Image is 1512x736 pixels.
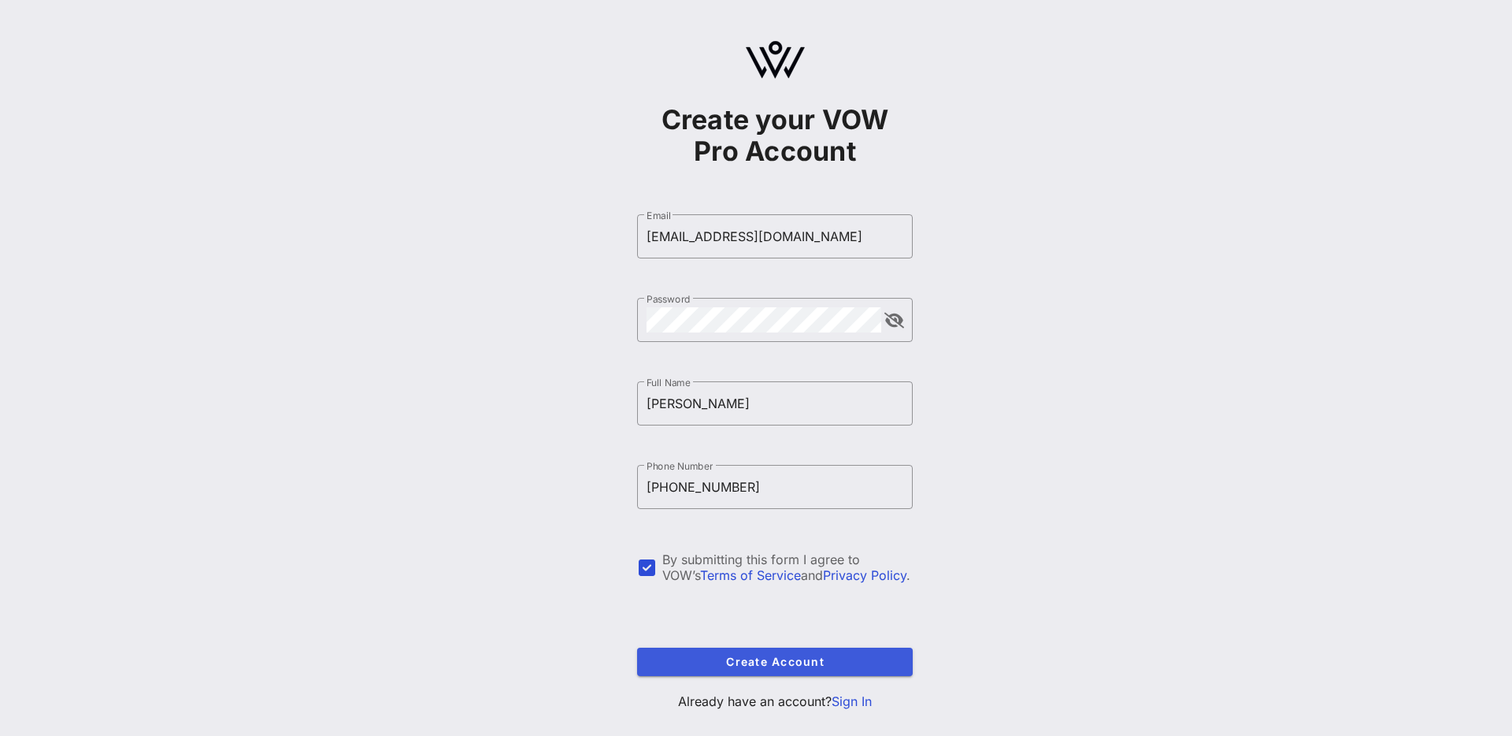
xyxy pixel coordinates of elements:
[662,552,913,583] div: By submitting this form I agree to VOW’s and .
[884,313,904,329] button: append icon
[650,655,900,668] span: Create Account
[823,567,906,583] a: Privacy Policy
[700,567,801,583] a: Terms of Service
[746,41,805,79] img: logo.svg
[647,210,671,221] label: Email
[647,293,691,305] label: Password
[832,693,872,709] a: Sign In
[647,377,691,388] label: Full Name
[647,460,713,472] label: Phone Number
[637,104,913,167] h1: Create your VOW Pro Account
[637,648,913,676] button: Create Account
[637,692,913,711] p: Already have an account?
